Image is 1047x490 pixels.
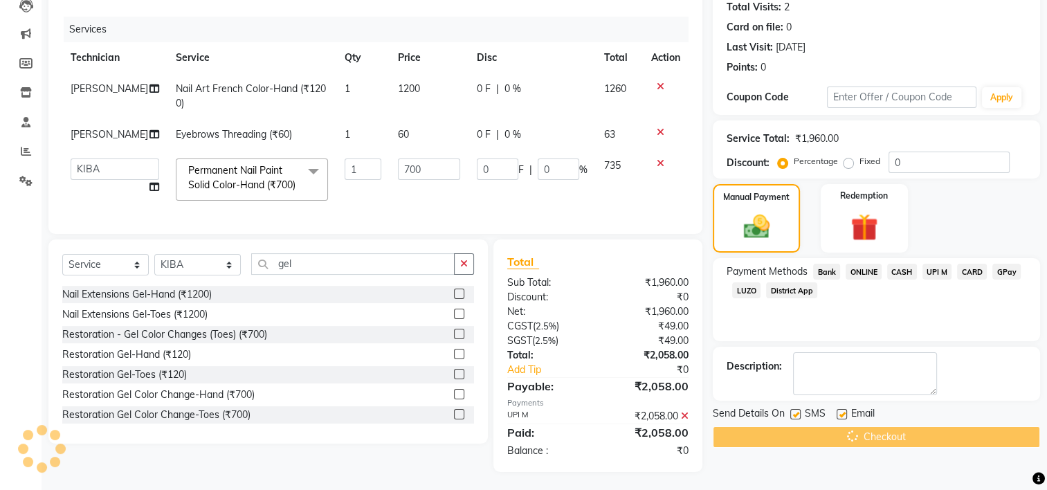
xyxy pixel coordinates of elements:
span: CARD [957,264,987,280]
span: 0 % [504,82,521,96]
label: Manual Payment [723,191,790,203]
div: ₹2,058.00 [598,409,699,424]
span: 60 [398,128,409,140]
div: Points: [727,60,758,75]
th: Service [167,42,336,73]
th: Qty [336,42,390,73]
div: ₹0 [598,290,699,305]
span: CGST [507,320,533,332]
span: 0 % [504,127,521,142]
div: ( ) [497,334,598,348]
label: Percentage [794,155,838,167]
span: UPI M [922,264,952,280]
span: 63 [604,128,615,140]
div: 0 [761,60,766,75]
div: [DATE] [776,40,805,55]
span: District App [766,282,817,298]
span: [PERSON_NAME] [71,128,148,140]
div: ₹49.00 [598,334,699,348]
span: 1 [345,82,350,95]
div: ₹1,960.00 [795,131,839,146]
span: GPay [992,264,1021,280]
div: Coupon Code [727,90,826,105]
div: Restoration Gel-Toes (₹120) [62,367,187,382]
div: Payments [507,397,689,409]
div: Balance : [497,444,598,458]
input: Search or Scan [251,253,455,275]
div: Restoration Gel Color Change-Toes (₹700) [62,408,251,422]
div: Restoration Gel-Hand (₹120) [62,347,191,362]
th: Disc [468,42,596,73]
input: Enter Offer / Coupon Code [827,87,976,108]
span: Send Details On [713,406,785,424]
span: SMS [805,406,826,424]
div: ₹2,058.00 [598,348,699,363]
span: Eyebrows Threading (₹60) [176,128,292,140]
div: Service Total: [727,131,790,146]
span: F [518,163,524,177]
span: 0 F [477,82,491,96]
label: Fixed [859,155,880,167]
div: Discount: [727,156,770,170]
div: 0 [786,20,792,35]
div: ₹1,960.00 [598,305,699,319]
img: _gift.svg [842,210,886,244]
span: LUZO [732,282,761,298]
label: Redemption [840,190,888,202]
div: Last Visit: [727,40,773,55]
div: Discount: [497,290,598,305]
div: Payable: [497,378,598,394]
span: | [496,82,499,96]
img: _cash.svg [736,212,778,242]
div: ₹1,960.00 [598,275,699,290]
div: ₹2,058.00 [598,378,699,394]
div: Paid: [497,424,598,441]
span: Payment Methods [727,264,808,279]
span: Bank [813,264,840,280]
span: [PERSON_NAME] [71,82,148,95]
span: 1200 [398,82,420,95]
div: Restoration - Gel Color Changes (Toes) (₹700) [62,327,267,342]
div: Nail Extensions Gel-Toes (₹1200) [62,307,208,322]
span: Email [851,406,875,424]
th: Action [643,42,689,73]
th: Price [390,42,468,73]
div: Net: [497,305,598,319]
div: Sub Total: [497,275,598,290]
div: Description: [727,359,782,374]
span: 735 [604,159,621,172]
span: CASH [887,264,917,280]
span: | [529,163,532,177]
span: Nail Art French Color-Hand (₹1200) [176,82,326,109]
div: ₹0 [598,444,699,458]
a: Add Tip [497,363,614,377]
div: ₹0 [615,363,700,377]
div: Nail Extensions Gel-Hand (₹1200) [62,287,212,302]
div: ₹2,058.00 [598,424,699,441]
a: x [295,179,302,191]
div: Restoration Gel Color Change-Hand (₹700) [62,388,255,402]
div: ( ) [497,319,598,334]
span: Permanent Nail Paint Solid Color-Hand (₹700) [188,164,295,191]
span: 2.5% [535,335,556,346]
span: Total [507,255,539,269]
div: UPI M [497,409,598,424]
span: 1 [345,128,350,140]
span: % [579,163,588,177]
span: 2.5% [536,320,556,332]
span: ONLINE [846,264,882,280]
div: Card on file: [727,20,783,35]
span: SGST [507,334,532,347]
th: Total [596,42,644,73]
span: | [496,127,499,142]
div: ₹49.00 [598,319,699,334]
div: Services [64,17,699,42]
th: Technician [62,42,167,73]
button: Apply [982,87,1021,108]
span: 1260 [604,82,626,95]
div: Total: [497,348,598,363]
span: 0 F [477,127,491,142]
